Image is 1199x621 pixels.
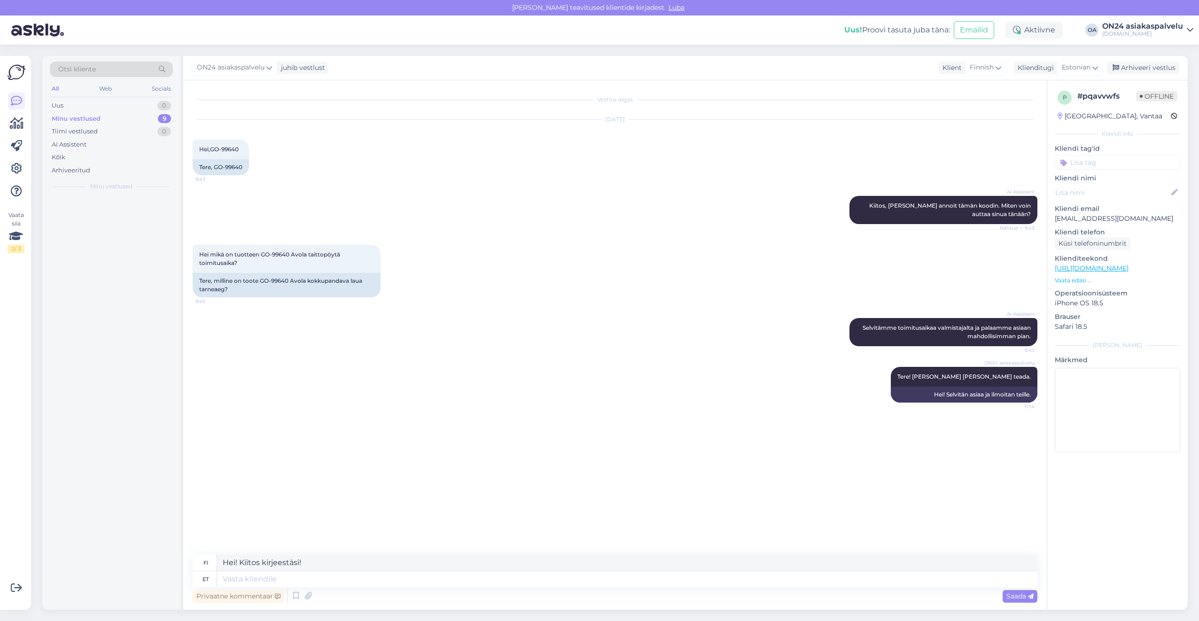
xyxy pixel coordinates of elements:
span: Selvitämme toimitusaikaa valmistajalta ja palaamme asiaan mahdollisimman pian. [863,324,1032,340]
span: Luba [666,3,687,12]
span: Kiitos, [PERSON_NAME] annoit tämän koodin. Miten voin auttaa sinua tänään? [869,202,1032,217]
div: ON24 asiakaspalvelu [1102,23,1183,30]
button: Emailid [954,21,994,39]
img: Askly Logo [8,63,25,81]
div: OA [1085,23,1098,37]
div: Hei! Selvitän asiaa ja ilmoitan teille. [891,387,1037,403]
div: Tere, GO-99640 [193,159,249,175]
span: Estonian [1062,62,1090,73]
a: [URL][DOMAIN_NAME] [1055,264,1129,272]
div: All [50,83,61,95]
div: Vestlus algas [193,95,1037,104]
span: Offline [1136,91,1177,101]
div: Proovi tasuta juba täna: [844,24,950,36]
p: Operatsioonisüsteem [1055,288,1180,298]
span: ON24 asiakaspalvelu [197,62,265,73]
p: Kliendi email [1055,204,1180,214]
span: 9:43 [195,298,231,305]
div: # pqavvwfs [1077,91,1136,102]
p: Kliendi telefon [1055,227,1180,237]
span: Nähtud ✓ 9:43 [999,225,1035,232]
div: 0 [157,127,171,136]
div: [GEOGRAPHIC_DATA], Vantaa [1058,111,1162,121]
span: 11:14 [999,403,1035,410]
div: Kõik [52,153,65,162]
p: Safari 18.5 [1055,322,1180,332]
input: Lisa tag [1055,155,1180,170]
p: Kliendi tag'id [1055,144,1180,154]
span: Tere! [PERSON_NAME] [PERSON_NAME] teada. [897,373,1031,380]
p: iPhone OS 18.5 [1055,298,1180,308]
span: Otsi kliente [58,64,96,74]
div: 0 [157,101,171,110]
div: Privaatne kommentaar [193,590,284,603]
span: Hei mikä on tuotteen GO-99640 Avola taittopöytä toimitusaika? [199,251,342,266]
div: Socials [150,83,173,95]
div: et [202,571,209,587]
div: [DATE] [193,115,1037,124]
div: 2 / 3 [8,245,24,253]
p: Märkmed [1055,355,1180,365]
div: Minu vestlused [52,114,101,124]
div: Arhiveeritud [52,166,90,175]
span: Saada [1006,592,1034,600]
b: Uus! [844,25,862,34]
span: AI Assistent [999,188,1035,195]
span: 9:43 [999,347,1035,354]
p: Kliendi nimi [1055,173,1180,183]
div: Web [97,83,114,95]
span: Minu vestlused [90,182,132,191]
p: [EMAIL_ADDRESS][DOMAIN_NAME] [1055,214,1180,224]
div: Vaata siia [8,211,24,253]
div: Tere, milline on toote GO-99640 Avola kokkupandava laua tarneaeg? [193,273,381,297]
a: ON24 asiakaspalvelu[DOMAIN_NAME] [1102,23,1193,38]
div: [DOMAIN_NAME] [1102,30,1183,38]
div: Kliendi info [1055,130,1180,138]
span: 9:43 [195,176,231,183]
div: Klienditugi [1014,63,1054,73]
span: Finnish [970,62,994,73]
div: AI Assistent [52,140,86,149]
span: Hei,GO-99640 [199,146,239,153]
div: 9 [158,114,171,124]
p: Brauser [1055,312,1180,322]
p: Vaata edasi ... [1055,276,1180,285]
div: [PERSON_NAME] [1055,341,1180,349]
div: Uus [52,101,63,110]
div: Küsi telefoninumbrit [1055,237,1130,250]
div: Tiimi vestlused [52,127,98,136]
div: Arhiveeri vestlus [1107,62,1179,74]
p: Klienditeekond [1055,254,1180,264]
div: juhib vestlust [277,63,325,73]
div: fi [203,555,208,571]
input: Lisa nimi [1055,187,1169,198]
span: p [1063,94,1067,101]
span: AI Assistent [999,310,1035,318]
span: ON24 asiakaspalvelu [984,359,1035,366]
div: Klient [939,63,962,73]
div: Aktiivne [1005,22,1063,39]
